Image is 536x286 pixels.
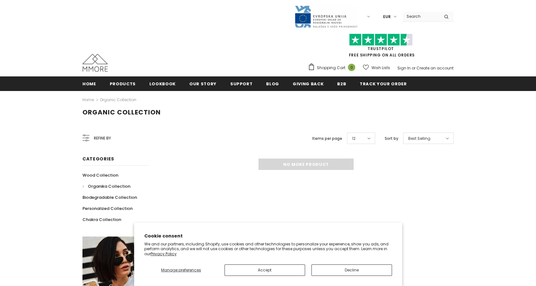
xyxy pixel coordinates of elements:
[266,76,279,91] a: Blog
[82,217,121,223] span: Chakra Collection
[317,65,345,71] span: Shopping Cart
[149,81,176,87] span: Lookbook
[161,267,201,273] span: Manage preferences
[82,172,118,178] span: Wood Collection
[110,76,136,91] a: Products
[403,12,439,21] input: Search Site
[385,135,398,142] label: Sort by
[397,65,411,71] a: Sign In
[82,214,121,225] a: Chakra Collection
[408,135,430,142] span: Best Selling
[308,36,454,58] span: FREE SHIPPING ON ALL ORDERS
[82,96,94,104] a: Home
[412,65,415,71] span: or
[82,181,130,192] a: Organika Collection
[294,14,358,19] a: Javni Razpis
[360,76,407,91] a: Track your order
[312,135,342,142] label: Items per page
[144,264,218,276] button: Manage preferences
[82,205,133,211] span: Personalized Collection
[82,54,108,72] img: MMORE Cases
[110,81,136,87] span: Products
[363,62,390,73] a: Wish Lists
[368,46,394,51] a: Trustpilot
[293,81,324,87] span: Giving back
[82,203,133,214] a: Personalized Collection
[293,76,324,91] a: Giving back
[144,233,392,239] h2: Cookie consent
[311,264,392,276] button: Decline
[416,65,454,71] a: Create an account
[94,135,111,142] span: Refine by
[230,76,253,91] a: support
[149,76,176,91] a: Lookbook
[337,81,346,87] span: B2B
[230,81,253,87] span: support
[266,81,279,87] span: Blog
[82,156,114,162] span: Categories
[82,76,96,91] a: Home
[337,76,346,91] a: B2B
[100,97,136,102] a: Organic Collection
[82,81,96,87] span: Home
[151,251,177,257] a: Privacy Policy
[349,34,413,46] img: Trust Pilot Stars
[82,194,137,200] span: Biodegradable Collection
[82,108,161,117] span: Organic Collection
[225,264,305,276] button: Accept
[88,183,130,189] span: Organika Collection
[82,192,137,203] a: Biodegradable Collection
[294,5,358,28] img: Javni Razpis
[144,242,392,257] p: We and our partners, including Shopify, use cookies and other technologies to personalize your ex...
[189,76,217,91] a: Our Story
[383,14,391,20] span: EUR
[82,170,118,181] a: Wood Collection
[360,81,407,87] span: Track your order
[371,65,390,71] span: Wish Lists
[348,64,355,71] span: 0
[189,81,217,87] span: Our Story
[308,63,358,73] a: Shopping Cart 0
[352,135,356,142] span: 12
